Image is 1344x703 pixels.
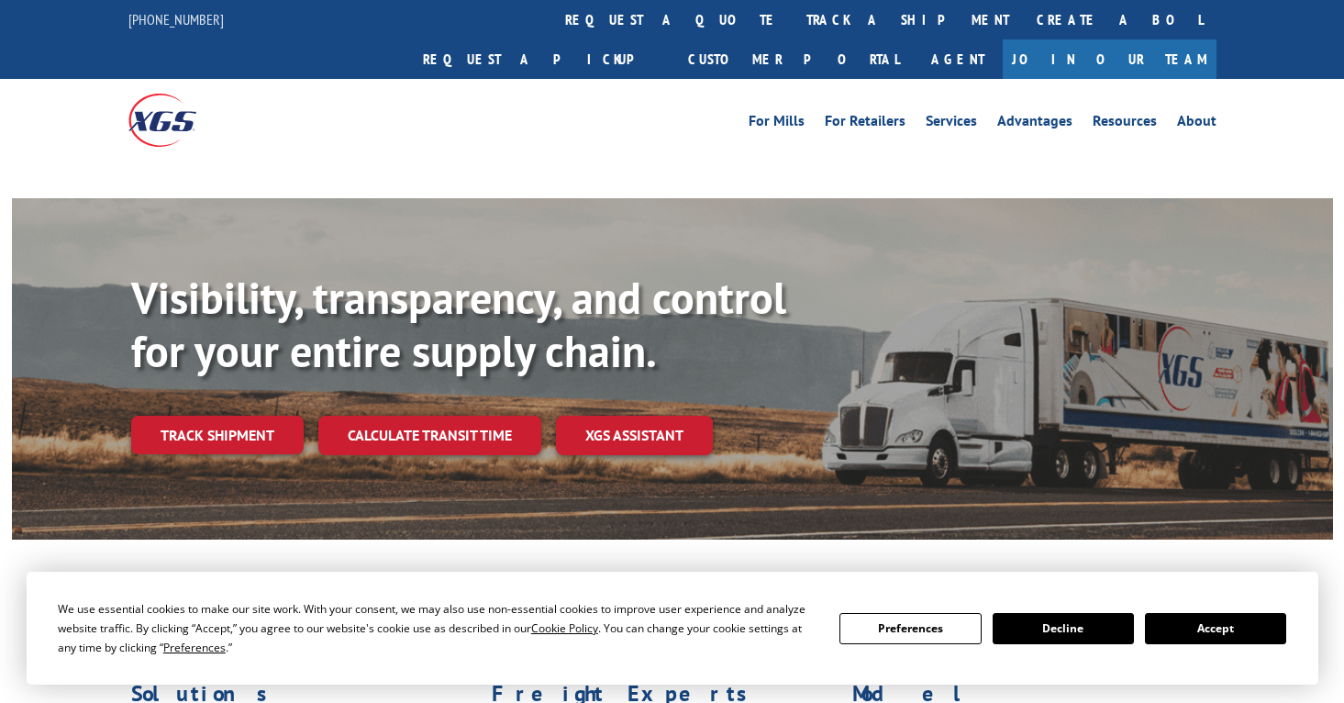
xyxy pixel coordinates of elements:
button: Decline [993,613,1134,644]
a: Agent [913,39,1003,79]
button: Accept [1145,613,1286,644]
a: Calculate transit time [318,416,541,455]
a: Resources [1093,114,1157,134]
a: Customer Portal [674,39,913,79]
a: Track shipment [131,416,304,454]
button: Preferences [839,613,981,644]
span: Preferences [163,640,226,655]
a: Services [926,114,977,134]
a: XGS ASSISTANT [556,416,713,455]
a: For Mills [749,114,805,134]
span: Cookie Policy [531,620,598,636]
a: [PHONE_NUMBER] [128,10,224,28]
a: Advantages [997,114,1072,134]
b: Visibility, transparency, and control for your entire supply chain. [131,269,786,379]
div: We use essential cookies to make our site work. With your consent, we may also use non-essential ... [58,599,817,657]
div: Cookie Consent Prompt [27,572,1318,685]
a: For Retailers [825,114,905,134]
a: About [1177,114,1216,134]
a: Join Our Team [1003,39,1216,79]
a: Request a pickup [409,39,674,79]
